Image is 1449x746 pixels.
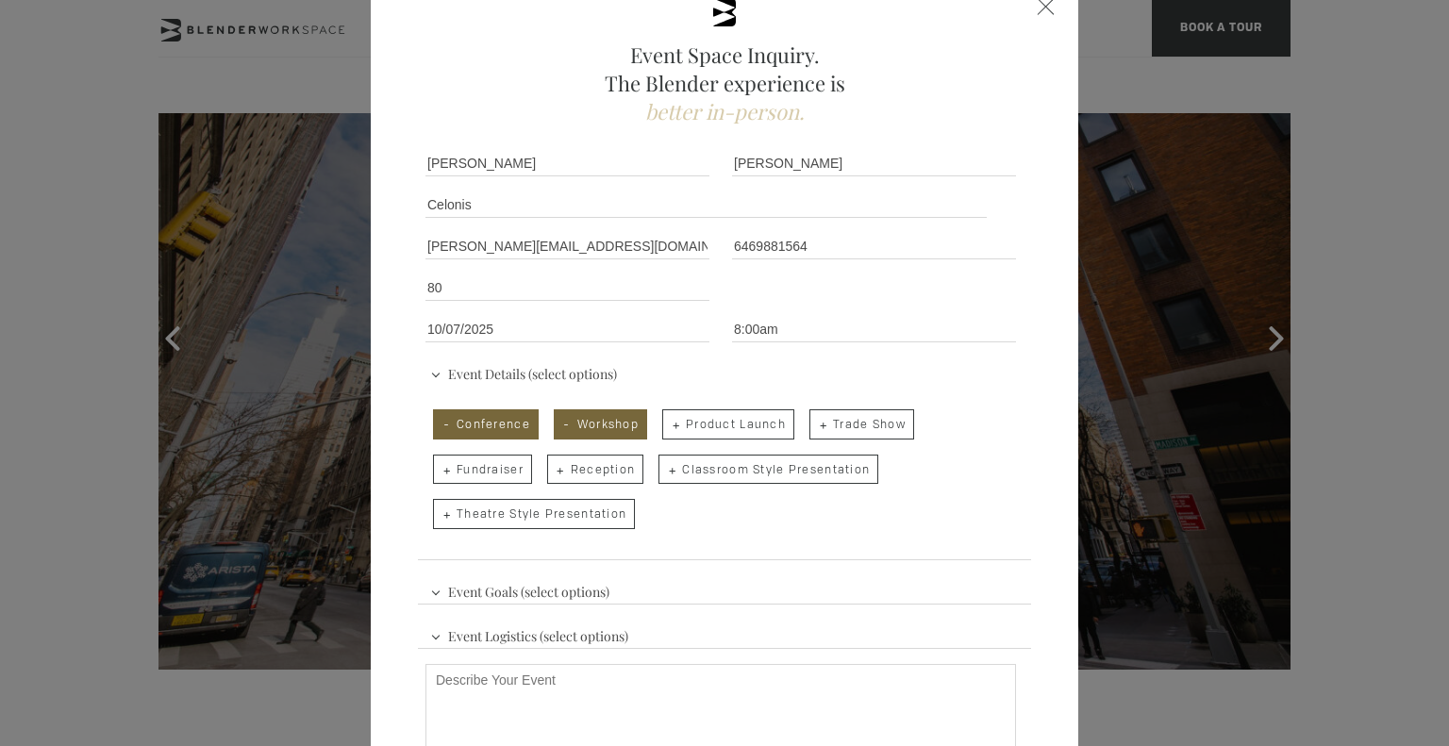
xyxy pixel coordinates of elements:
span: Product Launch [662,409,794,439]
span: Event Details (select options) [425,357,622,386]
input: Last Name [732,150,1016,176]
input: Start Time [732,316,1016,342]
span: Event Logistics (select options) [425,620,633,648]
input: Company Name [425,191,987,218]
input: Email Address * [425,233,709,259]
span: Theatre Style Presentation [433,499,635,529]
span: Workshop [554,409,647,439]
span: Reception [547,455,644,485]
input: Number of Attendees [425,274,709,301]
input: Event Date [425,316,709,342]
span: Classroom Style Presentation [658,455,878,485]
h2: Event Space Inquiry. The Blender experience is [418,41,1031,125]
input: First Name [425,150,709,176]
span: Fundraiser [433,455,532,485]
span: Event Goals (select options) [425,575,614,604]
span: better in-person. [645,97,805,125]
span: Trade Show [809,409,914,439]
input: Phone Number [732,233,1016,259]
span: Conference [433,409,539,439]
